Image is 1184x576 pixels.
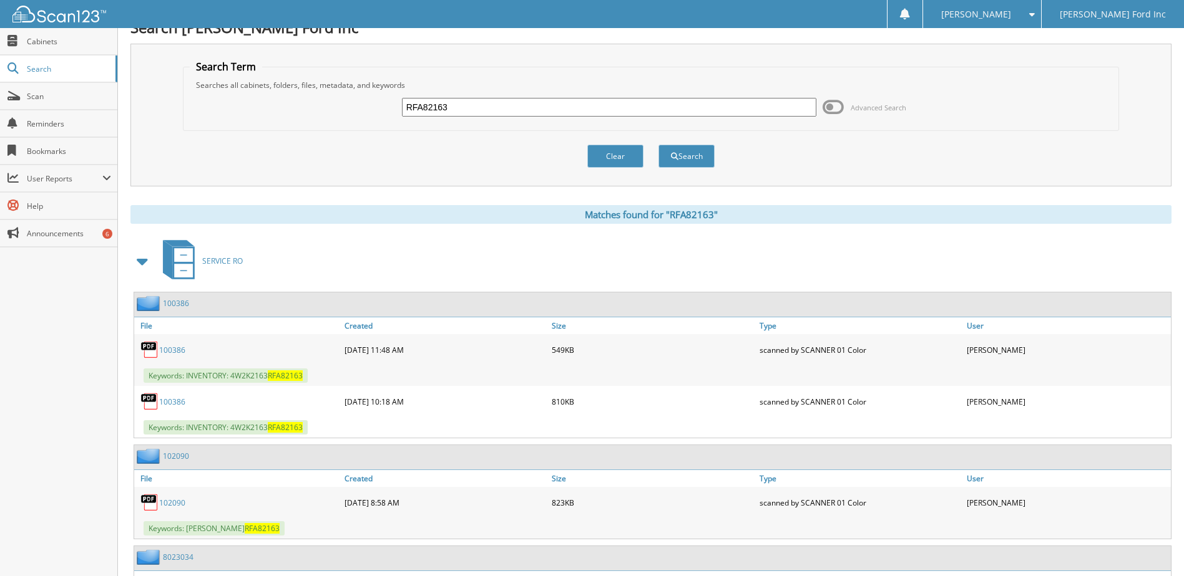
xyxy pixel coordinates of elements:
[549,337,756,362] div: 549KB
[159,497,185,508] a: 102090
[549,470,756,487] a: Size
[140,392,159,411] img: PDF.png
[756,490,964,515] div: scanned by SCANNER 01 Color
[27,118,111,129] span: Reminders
[163,451,189,461] a: 102090
[134,470,341,487] a: File
[549,317,756,334] a: Size
[851,103,906,112] span: Advanced Search
[341,317,549,334] a: Created
[245,523,280,534] span: RFA82163
[137,295,163,311] img: folder2.png
[144,420,308,434] span: Keywords: INVENTORY: 4W2K2163
[130,205,1172,224] div: Matches found for "RFA82163"
[140,493,159,512] img: PDF.png
[268,370,303,381] span: RFA82163
[144,368,308,383] span: Keywords: INVENTORY: 4W2K2163
[140,340,159,359] img: PDF.png
[964,317,1171,334] a: User
[549,389,756,414] div: 810KB
[549,490,756,515] div: 823KB
[1122,516,1184,576] iframe: Chat Widget
[268,422,303,433] span: RFA82163
[137,448,163,464] img: folder2.png
[964,490,1171,515] div: [PERSON_NAME]
[756,337,964,362] div: scanned by SCANNER 01 Color
[102,229,112,239] div: 6
[159,345,185,355] a: 100386
[137,549,163,565] img: folder2.png
[27,64,109,74] span: Search
[12,6,106,22] img: scan123-logo-white.svg
[27,36,111,47] span: Cabinets
[341,470,549,487] a: Created
[27,173,102,184] span: User Reports
[144,521,285,535] span: Keywords: [PERSON_NAME]
[202,256,243,266] span: SERVICE RO
[190,80,1112,90] div: Searches all cabinets, folders, files, metadata, and keywords
[27,91,111,102] span: Scan
[658,145,715,168] button: Search
[341,389,549,414] div: [DATE] 10:18 AM
[341,490,549,515] div: [DATE] 8:58 AM
[163,298,189,309] a: 100386
[756,389,964,414] div: scanned by SCANNER 01 Color
[155,236,243,286] a: SERVICE RO
[190,60,262,74] legend: Search Term
[964,337,1171,362] div: [PERSON_NAME]
[134,317,341,334] a: File
[1060,11,1166,18] span: [PERSON_NAME] Ford Inc
[587,145,643,168] button: Clear
[941,11,1011,18] span: [PERSON_NAME]
[964,470,1171,487] a: User
[159,396,185,407] a: 100386
[27,228,111,239] span: Announcements
[163,552,193,562] a: 8023034
[964,389,1171,414] div: [PERSON_NAME]
[756,317,964,334] a: Type
[756,470,964,487] a: Type
[27,201,111,211] span: Help
[27,146,111,156] span: Bookmarks
[341,337,549,362] div: [DATE] 11:48 AM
